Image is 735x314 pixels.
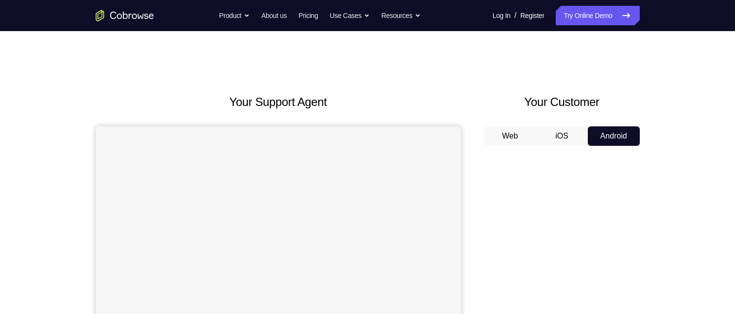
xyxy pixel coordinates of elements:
button: Android [588,126,640,146]
a: About us [261,6,287,25]
a: Register [520,6,544,25]
span: / [514,10,516,21]
a: Log In [493,6,511,25]
a: Pricing [298,6,318,25]
button: Product [219,6,250,25]
a: Go to the home page [96,10,154,21]
h2: Your Support Agent [96,93,461,111]
a: Try Online Demo [556,6,639,25]
button: Web [484,126,536,146]
button: iOS [536,126,588,146]
button: Use Cases [330,6,370,25]
h2: Your Customer [484,93,640,111]
button: Resources [381,6,421,25]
